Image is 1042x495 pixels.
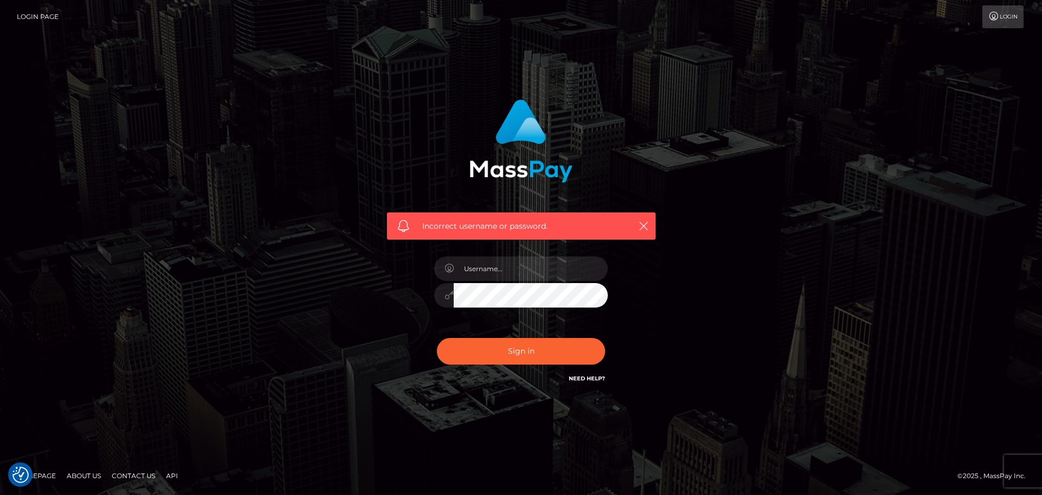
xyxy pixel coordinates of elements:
[454,256,608,281] input: Username...
[12,467,29,483] img: Revisit consent button
[437,338,605,365] button: Sign in
[422,221,620,232] span: Incorrect username or password.
[469,99,573,183] img: MassPay Login
[957,470,1034,482] div: © 2025 , MassPay Inc.
[62,467,105,484] a: About Us
[17,5,59,28] a: Login Page
[982,5,1024,28] a: Login
[12,467,29,483] button: Consent Preferences
[107,467,160,484] a: Contact Us
[162,467,182,484] a: API
[12,467,60,484] a: Homepage
[569,375,605,382] a: Need Help?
